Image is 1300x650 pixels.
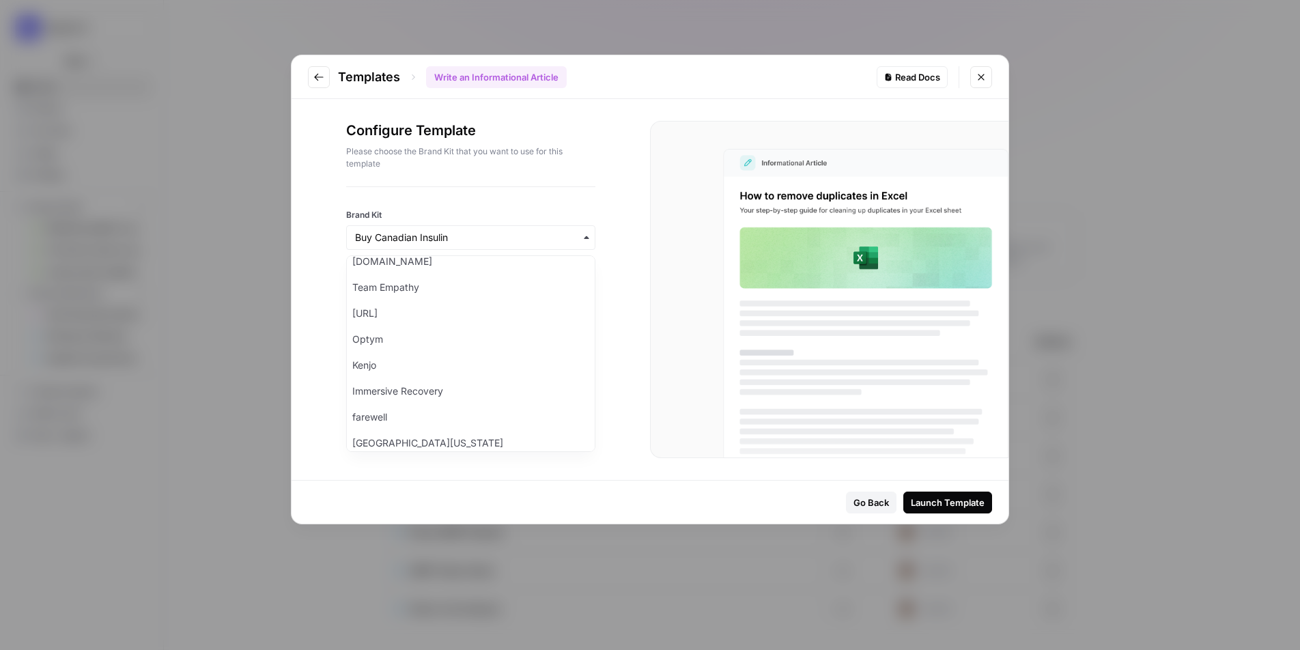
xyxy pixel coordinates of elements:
[426,66,567,88] div: Write an Informational Article
[911,496,985,509] div: Launch Template
[347,300,595,326] div: [URL]
[903,492,992,513] button: Launch Template
[346,121,595,186] div: Configure Template
[347,274,595,300] div: Team Empathy
[338,66,567,88] div: Templates
[347,430,595,456] div: [GEOGRAPHIC_DATA][US_STATE]
[346,145,595,170] p: Please choose the Brand Kit that you want to use for this template
[346,209,595,221] label: Brand Kit
[347,404,595,430] div: farewell
[308,66,330,88] button: Go to previous step
[853,496,889,509] div: Go Back
[347,249,595,274] div: [DOMAIN_NAME]
[347,326,595,352] div: Optym
[970,66,992,88] button: Close modal
[355,231,587,244] input: Buy Canadian Insulin
[347,352,595,378] div: Kenjo
[877,66,948,88] a: Read Docs
[846,492,896,513] button: Go Back
[884,70,940,84] div: Read Docs
[347,378,595,404] div: Immersive Recovery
